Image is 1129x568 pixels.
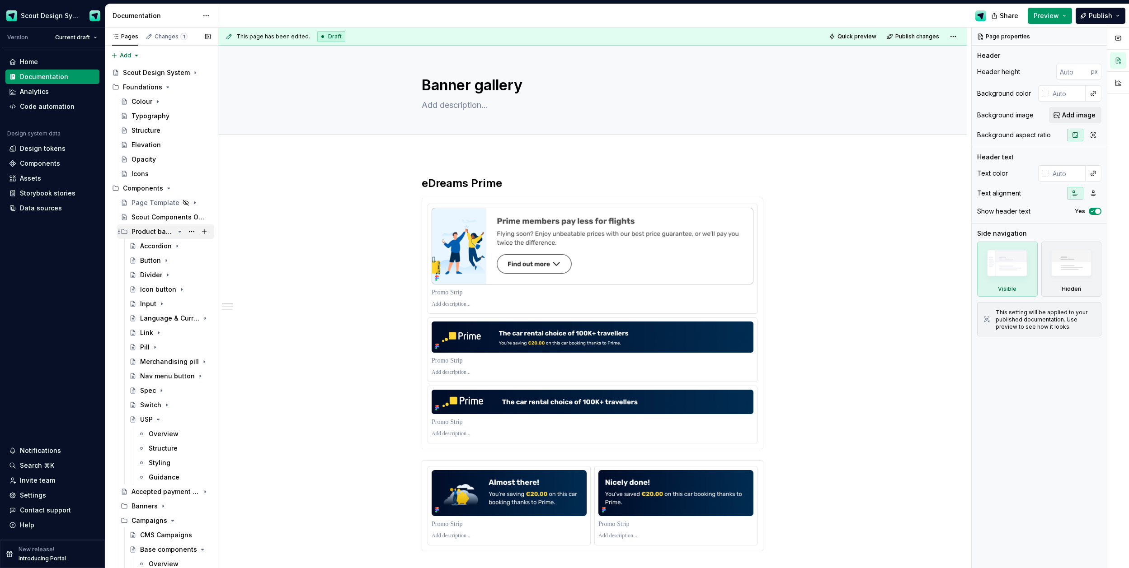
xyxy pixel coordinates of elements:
[20,461,54,470] div: Search ⌘K
[20,491,46,500] div: Settings
[108,49,142,62] button: Add
[140,328,153,337] div: Link
[126,354,214,369] a: Merchandising pill
[5,503,99,517] button: Contact support
[140,386,156,395] div: Spec
[7,34,28,41] div: Version
[117,224,214,239] div: Product base components
[20,144,66,153] div: Design tokens
[134,456,214,470] a: Styling
[140,314,200,323] div: Language & Currency input
[140,415,153,424] div: USP
[126,528,214,542] a: CMS Campaigns
[20,57,38,66] div: Home
[132,198,179,207] div: Page Template
[108,65,214,80] a: Scout Design System
[5,488,99,503] a: Settings
[1076,8,1125,24] button: Publish
[55,34,90,41] span: Current draft
[20,476,55,485] div: Invite team
[5,84,99,99] a: Analytics
[5,186,99,200] a: Storybook stories
[7,130,61,137] div: Design system data
[112,33,138,40] div: Pages
[21,11,79,20] div: Scout Design System
[5,473,99,488] a: Invite team
[126,282,214,297] a: Icon button
[140,343,150,352] div: Pill
[140,531,192,540] div: CMS Campaigns
[1056,64,1091,80] input: Auto
[5,201,99,215] a: Data sources
[126,412,214,427] a: USP
[977,67,1020,76] div: Header height
[5,171,99,186] a: Assets
[1049,107,1101,123] button: Add image
[1049,85,1086,102] input: Auto
[140,357,199,366] div: Merchandising pill
[140,256,161,265] div: Button
[1089,11,1112,20] span: Publish
[134,427,214,441] a: Overview
[20,159,60,168] div: Components
[132,126,160,135] div: Structure
[1091,68,1098,75] p: px
[149,458,170,467] div: Styling
[5,156,99,171] a: Components
[20,72,68,81] div: Documentation
[977,189,1021,198] div: Text alignment
[996,309,1096,331] div: This setting will be applied to your published documentation. Use preview to see how it looks.
[149,429,179,438] div: Overview
[140,545,197,554] div: Base components
[132,140,161,149] div: Elevation
[126,542,214,557] a: Base components
[140,299,156,308] div: Input
[155,33,188,40] div: Changes
[113,11,198,20] div: Documentation
[132,516,167,525] div: Campaigns
[132,97,152,106] div: Colour
[126,311,214,326] a: Language & Currency input
[132,169,149,178] div: Icons
[420,74,762,96] textarea: Banner gallery
[1000,11,1018,20] span: Share
[149,473,179,482] div: Guidance
[20,506,71,515] div: Contact support
[977,169,1008,178] div: Text color
[20,174,41,183] div: Assets
[108,80,214,94] div: Foundations
[5,99,99,114] a: Code automation
[126,340,214,354] a: Pill
[132,487,200,496] div: Accepted payment types
[977,89,1031,98] div: Background color
[108,181,214,196] div: Components
[132,213,206,222] div: Scout Components Overview
[884,30,943,43] button: Publish changes
[5,443,99,458] button: Notifications
[117,513,214,528] div: Campaigns
[20,204,62,213] div: Data sources
[123,184,163,193] div: Components
[126,326,214,340] a: Link
[89,10,100,21] img: Design Ops
[2,6,103,25] button: Scout Design SystemDesign Ops
[1062,111,1096,120] span: Add image
[1049,165,1086,182] input: Auto
[140,400,161,410] div: Switch
[236,33,310,40] span: This page has been edited.
[1034,11,1059,20] span: Preview
[117,152,214,167] a: Opacity
[20,102,75,111] div: Code automation
[895,33,939,40] span: Publish changes
[1028,8,1072,24] button: Preview
[149,444,178,453] div: Structure
[5,141,99,156] a: Design tokens
[120,52,131,59] span: Add
[5,55,99,69] a: Home
[126,268,214,282] a: Divider
[19,546,54,553] p: New release!
[126,398,214,412] a: Switch
[117,196,214,210] a: Page Template
[20,87,49,96] div: Analytics
[117,138,214,152] a: Elevation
